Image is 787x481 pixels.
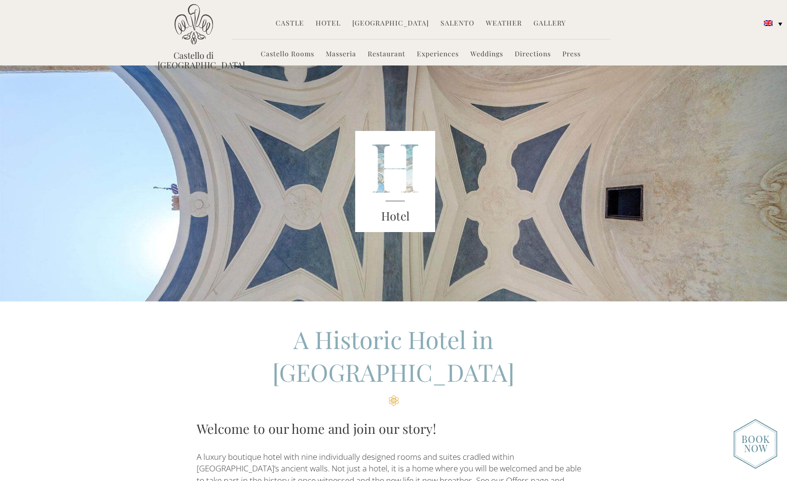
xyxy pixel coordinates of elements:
img: Castello di Ugento [174,4,213,45]
img: English [764,20,773,26]
a: Restaurant [368,49,405,60]
a: Castello di [GEOGRAPHIC_DATA] [158,51,230,70]
h3: Welcome to our home and join our story! [197,419,590,438]
a: Salento [440,18,474,29]
img: new-booknow.png [734,419,777,469]
a: Castello Rooms [261,49,314,60]
a: Weddings [470,49,503,60]
a: Masseria [326,49,356,60]
a: Directions [515,49,551,60]
a: Experiences [417,49,459,60]
h2: A Historic Hotel in [GEOGRAPHIC_DATA] [197,323,590,406]
a: Weather [486,18,522,29]
h3: Hotel [355,208,435,225]
a: Press [562,49,581,60]
img: castello_header_block.png [355,131,435,232]
a: [GEOGRAPHIC_DATA] [352,18,429,29]
a: Castle [276,18,304,29]
a: Gallery [534,18,566,29]
a: Hotel [316,18,341,29]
